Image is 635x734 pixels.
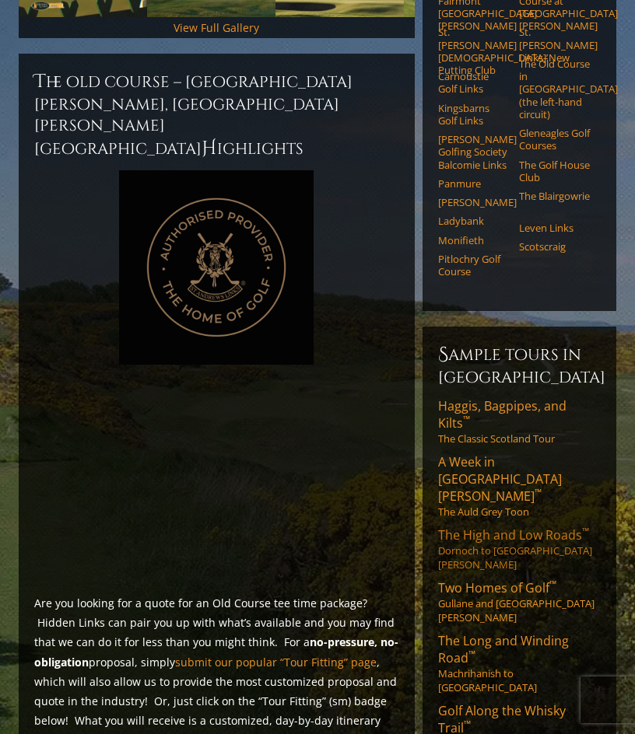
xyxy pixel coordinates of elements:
[519,58,591,121] a: The Old Course in [GEOGRAPHIC_DATA] (the left-hand circuit)
[438,526,589,544] span: The High and Low Roads
[438,632,569,666] span: The Long and Winding Road
[438,133,510,171] a: [PERSON_NAME] Golfing Society Balcomie Links
[549,578,556,591] sup: ™
[175,655,377,669] a: submit our popular “Tour Fitting” page
[438,215,510,227] a: Ladybank
[438,102,510,128] a: Kingsbarns Golf Links
[438,196,510,208] a: [PERSON_NAME]
[519,127,591,152] a: Gleneagles Golf Courses
[438,397,567,432] span: Haggis, Bagpipes, and Kilts
[202,136,217,161] span: H
[519,240,591,253] a: Scotscraig
[519,159,591,184] a: The Golf House Club
[34,379,398,584] iframe: Sir-Nicks-Thoughts-on-the-Old-Course-at-St-Andrews
[34,69,398,161] h2: The Old Course – [GEOGRAPHIC_DATA][PERSON_NAME], [GEOGRAPHIC_DATA][PERSON_NAME] [GEOGRAPHIC_DATA]...
[438,26,510,76] a: St. [PERSON_NAME] [DEMOGRAPHIC_DATA]’ Putting Club
[438,234,510,246] a: Monifieth
[174,20,259,35] a: View Full Gallery
[438,579,601,624] a: Two Homes of Golf™Gullane and [GEOGRAPHIC_DATA][PERSON_NAME]
[535,486,542,499] sup: ™
[438,70,510,96] a: Carnoustie Golf Links
[519,222,591,234] a: Leven Links
[582,525,589,538] sup: ™
[438,397,601,446] a: Haggis, Bagpipes, and Kilts™The Classic Scotland Tour
[519,190,591,202] a: The Blairgowrie
[519,26,591,64] a: St. [PERSON_NAME] Links–New
[463,413,470,426] sup: ™
[438,579,556,596] span: Two Homes of Golf
[438,177,510,190] a: Panmure
[438,453,601,519] a: A Week in [GEOGRAPHIC_DATA][PERSON_NAME]™The Auld Grey Toon
[468,648,475,661] sup: ™
[438,526,601,571] a: The High and Low Roads™Dornoch to [GEOGRAPHIC_DATA][PERSON_NAME]
[34,634,398,669] strong: no-pressure, no-obligation
[464,718,471,731] sup: ™
[438,253,510,278] a: Pitlochry Golf Course
[438,632,601,694] a: The Long and Winding Road™Machrihanish to [GEOGRAPHIC_DATA]
[438,342,601,388] h6: Sample Tours in [GEOGRAPHIC_DATA]
[438,453,562,505] span: A Week in [GEOGRAPHIC_DATA][PERSON_NAME]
